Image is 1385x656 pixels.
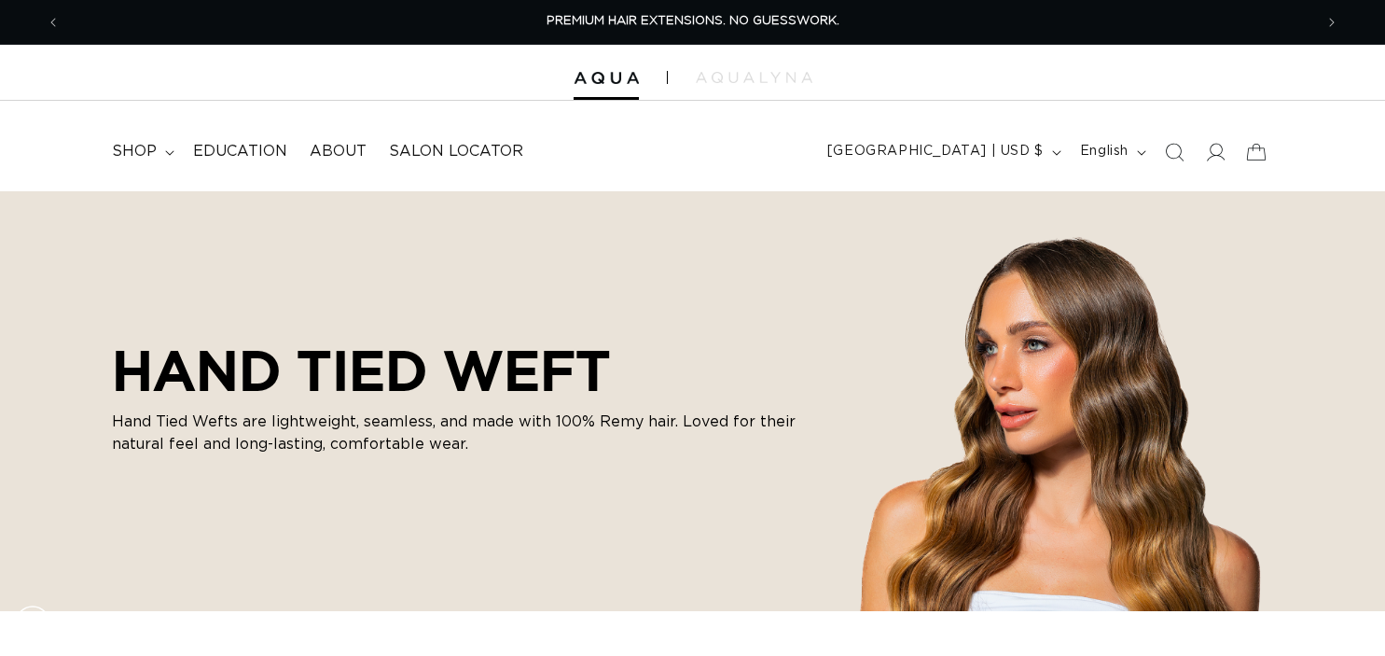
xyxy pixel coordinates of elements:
[1069,134,1154,170] button: English
[827,142,1044,161] span: [GEOGRAPHIC_DATA] | USD $
[193,142,287,161] span: Education
[310,142,367,161] span: About
[182,131,298,173] a: Education
[1080,142,1129,161] span: English
[378,131,534,173] a: Salon Locator
[574,72,639,85] img: Aqua Hair Extensions
[1154,132,1195,173] summary: Search
[389,142,523,161] span: Salon Locator
[816,134,1069,170] button: [GEOGRAPHIC_DATA] | USD $
[33,5,74,40] button: Previous announcement
[101,131,182,173] summary: shop
[696,72,812,83] img: aqualyna.com
[298,131,378,173] a: About
[547,15,839,27] span: PREMIUM HAIR EXTENSIONS. NO GUESSWORK.
[112,142,157,161] span: shop
[112,411,821,455] p: Hand Tied Wefts are lightweight, seamless, and made with 100% Remy hair. Loved for their natural ...
[1311,5,1352,40] button: Next announcement
[112,338,821,403] h2: HAND TIED WEFT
